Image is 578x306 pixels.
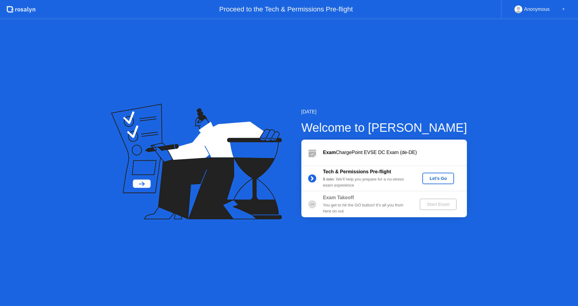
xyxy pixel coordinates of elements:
div: Let's Go [425,176,452,181]
div: You get to hit the GO button! It’s all you from here on out [323,202,410,215]
div: ChargePoint EVSE DC Exam (de-DE) [323,149,467,156]
b: 5 min [323,177,334,181]
div: Start Exam [422,202,454,207]
div: : We’ll help you prepare for a no-stress exam experience [323,176,410,189]
div: Welcome to [PERSON_NAME] [301,119,467,137]
b: Tech & Permissions Pre-flight [323,169,391,174]
b: Exam [323,150,336,155]
button: Let's Go [422,173,454,184]
b: Exam Takeoff [323,195,354,200]
div: [DATE] [301,108,467,116]
div: ▼ [562,5,565,13]
button: Start Exam [420,199,457,210]
div: Anonymous [524,5,550,13]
